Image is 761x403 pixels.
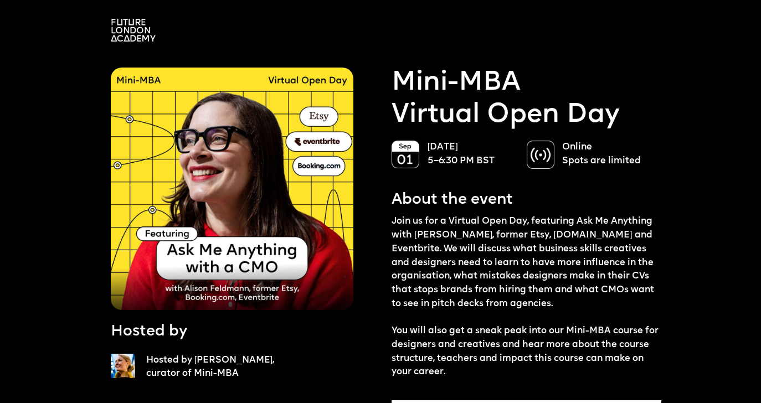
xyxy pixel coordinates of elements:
[392,215,661,379] p: Join us for a Virtual Open Day, featuring Ask Me Anything with [PERSON_NAME], former Etsy, [DOMAI...
[111,19,156,42] img: A logo saying in 3 lines: Future London Academy
[146,354,310,381] p: Hosted by [PERSON_NAME], curator of Mini-MBA
[392,68,620,131] a: Mini-MBAVirtual Open Day
[428,141,516,168] p: [DATE] 5–6:30 PM BST
[392,189,513,210] p: About the event
[111,321,187,342] p: Hosted by
[562,141,650,168] p: Online Spots are limited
